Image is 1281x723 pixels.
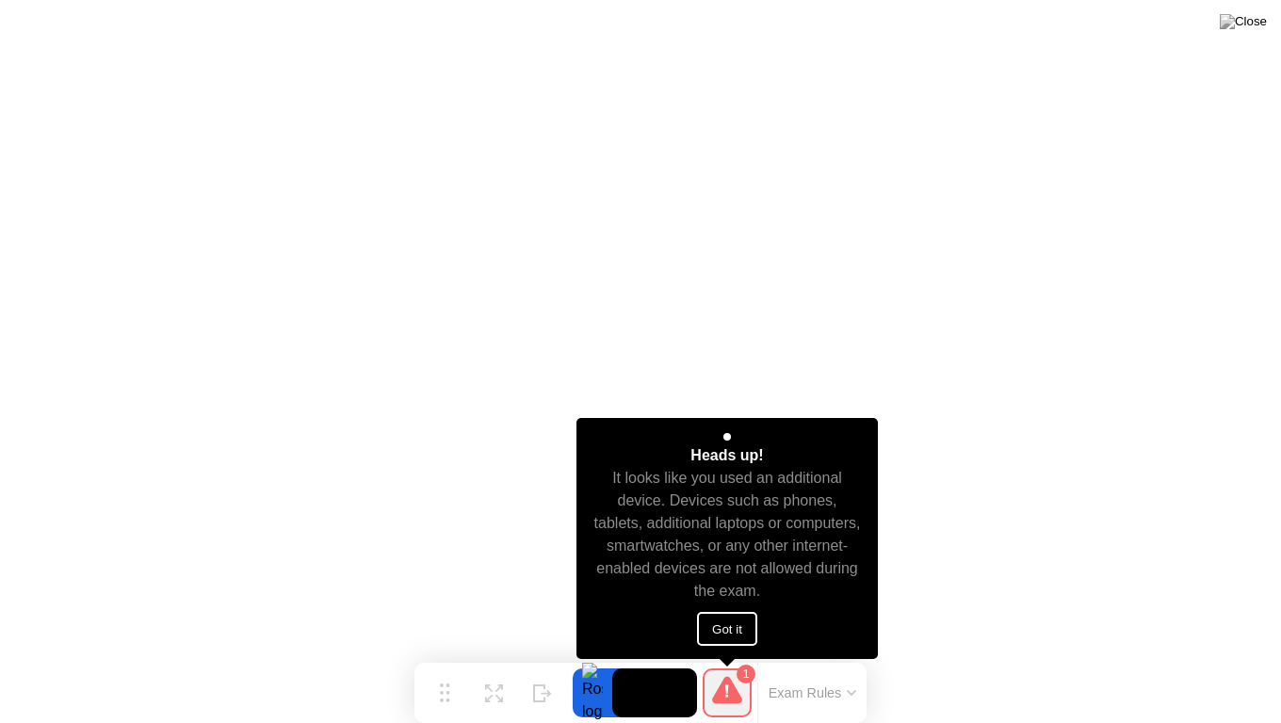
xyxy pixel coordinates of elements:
button: Got it [697,612,757,646]
img: Close [1220,14,1267,29]
div: Heads up! [690,444,763,467]
button: Exam Rules [763,684,863,701]
div: It looks like you used an additional device. Devices such as phones, tablets, additional laptops ... [593,467,862,602]
div: 1 [737,665,755,683]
